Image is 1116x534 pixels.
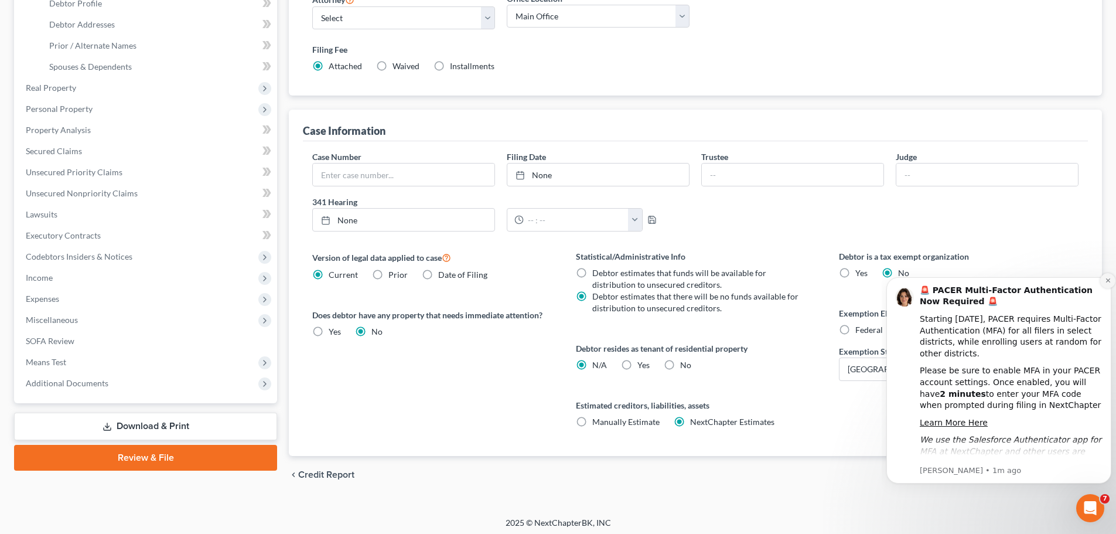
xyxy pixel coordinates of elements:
div: Case Information [303,124,385,138]
input: -- [896,164,1078,186]
a: Unsecured Nonpriority Claims [16,183,277,204]
span: Yes [855,268,868,278]
label: Statistical/Administrative Info [576,250,815,263]
span: Expenses [26,294,59,304]
span: Prior [388,270,408,280]
a: Property Analysis [16,120,277,141]
label: Exemption Election [839,307,1079,319]
span: Codebtors Insiders & Notices [26,251,132,261]
a: Debtor Addresses [40,14,277,35]
a: SOFA Review [16,331,277,352]
i: chevron_left [289,470,298,479]
label: Does debtor have any property that needs immediate attention? [312,309,552,321]
span: NextChapter Estimates [690,417,774,427]
span: Current [329,270,358,280]
span: Yes [637,360,650,370]
span: Yes [329,326,341,336]
a: Secured Claims [16,141,277,162]
input: -- : -- [524,209,629,231]
span: Spouses & Dependents [49,62,132,72]
span: 7 [1100,494,1110,504]
span: Installments [450,61,494,71]
span: Date of Filing [438,270,487,280]
span: Prior / Alternate Names [49,40,136,50]
span: Debtor estimates that there will be no funds available for distribution to unsecured creditors. [592,291,798,313]
span: Miscellaneous [26,315,78,325]
label: Filing Fee [312,43,1079,56]
input: -- [702,164,883,186]
label: Trustee [701,151,728,163]
label: Debtor resides as tenant of residential property [576,342,815,355]
a: Executory Contracts [16,225,277,246]
span: Debtor Addresses [49,19,115,29]
span: Income [26,273,53,283]
span: N/A [592,360,607,370]
span: Debtor estimates that funds will be available for distribution to unsecured creditors. [592,268,766,290]
span: Unsecured Priority Claims [26,167,122,177]
span: Unsecured Nonpriority Claims [26,188,138,198]
span: Personal Property [26,104,93,114]
span: Real Property [26,83,76,93]
span: Property Analysis [26,125,91,135]
iframe: Intercom live chat [1076,494,1104,522]
span: Secured Claims [26,146,82,156]
a: None [313,209,494,231]
label: Exemption State [839,345,899,358]
button: chevron_left Credit Report [289,470,354,479]
span: Attached [329,61,362,71]
input: Enter case number... [313,164,494,186]
a: Unsecured Priority Claims [16,162,277,183]
span: Credit Report [298,470,354,479]
label: Judge [896,151,917,163]
span: Federal [855,325,883,335]
label: Estimated creditors, liabilities, assets [576,399,815,411]
span: Waived [393,61,419,71]
iframe: Intercom notifications message [882,260,1116,502]
a: Download & Print [14,413,277,440]
label: Filing Date [507,151,546,163]
span: Executory Contracts [26,230,101,240]
a: Lawsuits [16,204,277,225]
label: Case Number [312,151,361,163]
span: Additional Documents [26,378,108,388]
span: Manually Estimate [592,417,660,427]
a: None [507,164,689,186]
a: Prior / Alternate Names [40,35,277,56]
label: Debtor is a tax exempt organization [839,250,1079,263]
a: Spouses & Dependents [40,56,277,77]
label: Version of legal data applied to case [312,250,552,264]
a: Review & File [14,445,277,471]
span: No [371,326,383,336]
span: SOFA Review [26,336,74,346]
span: Means Test [26,357,66,367]
span: Lawsuits [26,209,57,219]
label: 341 Hearing [306,196,695,208]
span: No [680,360,691,370]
